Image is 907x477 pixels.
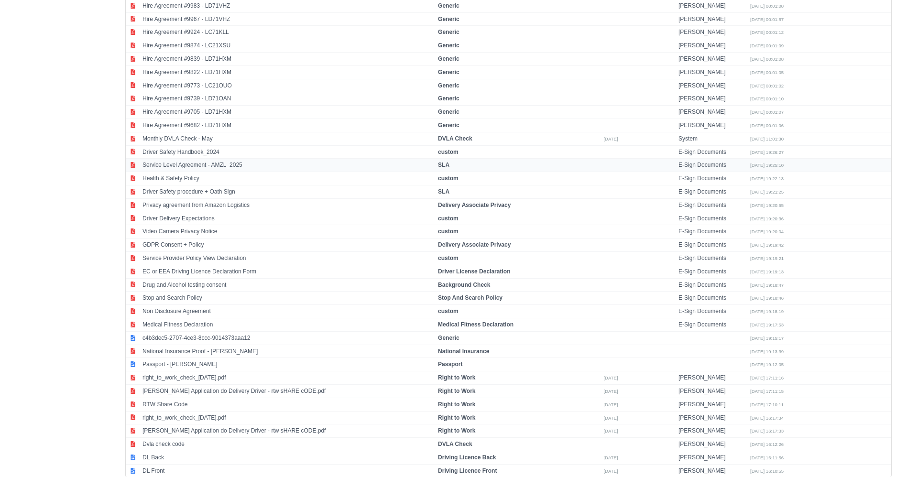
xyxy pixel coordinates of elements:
small: [DATE] 19:18:19 [750,309,784,314]
td: Video Camera Privacy Notice [140,225,436,238]
td: E-Sign Documents [676,212,748,225]
td: [PERSON_NAME] [676,119,748,132]
strong: Generic [438,29,459,35]
td: [PERSON_NAME] Application do Delivery Driver - rtw sHARE cODE.pdf [140,424,436,438]
strong: custom [438,308,459,314]
strong: custom [438,149,459,155]
td: EC or EEA Driving Licence Declaration Form [140,265,436,278]
td: Hire Agreement #9739 - LD71OAN [140,92,436,106]
td: E-Sign Documents [676,318,748,331]
small: [DATE] 16:12:26 [750,442,784,447]
td: Driver Safety procedure + Oath Sign [140,185,436,198]
td: E-Sign Documents [676,278,748,292]
td: Hire Agreement #9874 - LC21XSU [140,39,436,53]
td: Hire Agreement #9967 - LD71VHZ [140,12,436,26]
strong: Right to Work [438,374,475,381]
small: [DATE] 11:01:30 [750,136,784,141]
strong: Delivery Associate Privacy [438,241,511,248]
small: [DATE] 00:01:12 [750,30,784,35]
small: [DATE] 19:15:17 [750,336,784,341]
small: [DATE] 16:17:33 [750,428,784,434]
small: [DATE] [603,402,618,407]
strong: Generic [438,2,459,9]
td: E-Sign Documents [676,225,748,238]
td: [PERSON_NAME] [676,371,748,385]
small: [DATE] 19:12:05 [750,362,784,367]
td: Hire Agreement #9822 - LD71HXM [140,65,436,79]
td: DL Front [140,464,436,477]
small: [DATE] 19:13:39 [750,349,784,354]
strong: Right to Work [438,414,475,421]
small: [DATE] 19:18:47 [750,282,784,288]
small: [DATE] 19:19:21 [750,256,784,261]
strong: DVLA Check [438,135,472,142]
td: [PERSON_NAME] [676,65,748,79]
small: [DATE] [603,428,618,434]
strong: Right to Work [438,401,475,408]
td: E-Sign Documents [676,159,748,172]
td: right_to_work_check_[DATE].pdf [140,411,436,424]
strong: Background Check [438,282,490,288]
td: [PERSON_NAME] [676,451,748,464]
strong: Delivery Associate Privacy [438,202,511,208]
td: Non Disclosure Agreement [140,305,436,318]
td: [PERSON_NAME] [676,92,748,106]
strong: Stop And Search Policy [438,294,503,301]
td: Service Level Agreement - AMZL_2025 [140,159,436,172]
small: [DATE] 16:11:56 [750,455,784,460]
td: Drug and Alcohol testing consent [140,278,436,292]
strong: Generic [438,108,459,115]
td: DL Back [140,451,436,464]
strong: custom [438,255,459,261]
td: Passport - [PERSON_NAME] [140,358,436,371]
strong: Passport [438,361,462,368]
td: Stop and Search Policy [140,292,436,305]
small: [DATE] 00:01:08 [750,3,784,9]
small: [DATE] 19:21:25 [750,189,784,195]
small: [DATE] 19:25:10 [750,163,784,168]
td: Driver Safety Handbook_2024 [140,145,436,159]
td: E-Sign Documents [676,172,748,185]
td: RTW Share Code [140,398,436,411]
small: [DATE] [603,389,618,394]
small: [DATE] 00:01:57 [750,17,784,22]
small: [DATE] 19:17:53 [750,322,784,327]
small: [DATE] 00:01:05 [750,70,784,75]
iframe: Chat Widget [859,431,907,477]
small: [DATE] 00:01:02 [750,83,784,88]
strong: custom [438,175,459,182]
td: System [676,132,748,145]
td: Hire Agreement #9682 - LD71HXM [140,119,436,132]
strong: SLA [438,162,449,168]
small: [DATE] [603,468,618,474]
td: [PERSON_NAME] [676,424,748,438]
strong: Right to Work [438,388,475,394]
td: [PERSON_NAME] [676,39,748,53]
td: E-Sign Documents [676,185,748,198]
strong: custom [438,228,459,235]
strong: National Insurance [438,348,489,355]
small: [DATE] 19:20:55 [750,203,784,208]
strong: DVLA Check [438,441,472,447]
td: [PERSON_NAME] Application do Delivery Driver - rtw sHARE cODE.pdf [140,384,436,398]
small: [DATE] 19:20:36 [750,216,784,221]
small: [DATE] 00:01:07 [750,109,784,115]
strong: Generic [438,82,459,89]
strong: Driver License Declaration [438,268,510,275]
td: c4b3dec5-2707-4ce3-8ccc-9014373aaa12 [140,331,436,345]
td: GDPR Consent + Policy [140,238,436,252]
td: Hire Agreement #9773 - LC21OUO [140,79,436,92]
td: E-Sign Documents [676,305,748,318]
td: E-Sign Documents [676,238,748,252]
strong: Medical Fitness Declaration [438,321,514,328]
td: right_to_work_check_[DATE].pdf [140,371,436,385]
td: [PERSON_NAME] [676,12,748,26]
small: [DATE] 19:19:42 [750,242,784,248]
td: [PERSON_NAME] [676,106,748,119]
small: [DATE] 00:01:08 [750,56,784,62]
td: Medical Fitness Declaration [140,318,436,331]
td: [PERSON_NAME] [676,411,748,424]
small: [DATE] 17:11:16 [750,375,784,380]
td: Service Provider Policy View Declaration [140,251,436,265]
td: [PERSON_NAME] [676,438,748,451]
